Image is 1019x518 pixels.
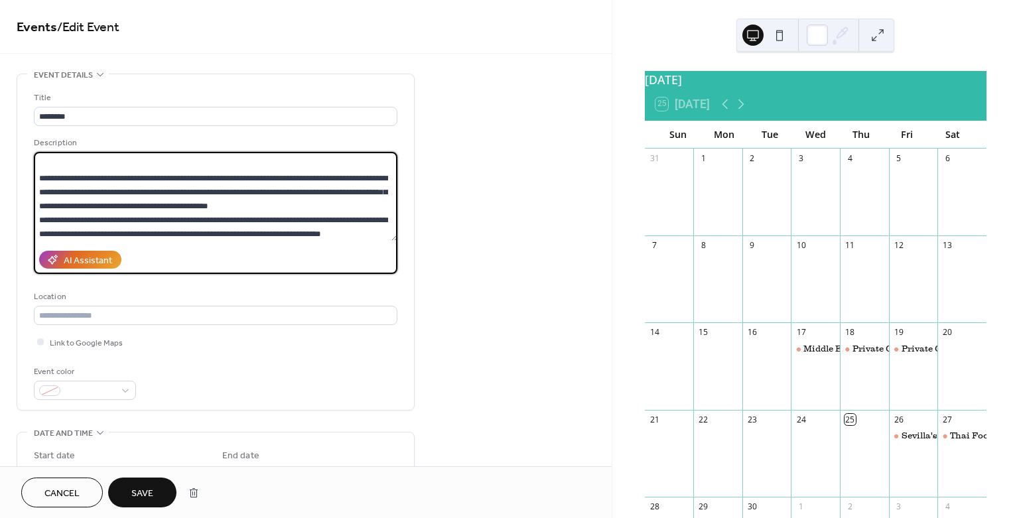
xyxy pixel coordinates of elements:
div: 27 [942,414,953,425]
div: 15 [698,327,709,338]
div: Private Cooking Event [852,343,950,355]
span: Cancel [44,487,80,501]
div: 23 [746,414,758,425]
div: Tue [747,121,793,148]
div: Wed [793,121,839,148]
div: 17 [795,327,807,338]
button: Save [108,478,176,507]
div: 26 [893,414,904,425]
div: Mon [701,121,747,148]
div: Sevilla's Secret Tapas: Authentic Treasure Recipes from Andalucía [889,430,938,442]
button: Cancel [21,478,103,507]
div: 4 [942,501,953,513]
div: 24 [795,414,807,425]
div: Thai Food [950,430,994,442]
div: Thu [839,121,884,148]
div: 19 [893,327,904,338]
div: Thai Food [937,430,986,442]
div: 3 [893,501,904,513]
span: / Edit Event [57,15,119,40]
a: Events [17,15,57,40]
div: Description [34,136,395,150]
div: 7 [649,240,660,251]
div: 22 [698,414,709,425]
span: Date and time [34,426,93,440]
div: Private Cooking Event [902,343,999,355]
div: 9 [746,240,758,251]
div: 10 [795,240,807,251]
div: 21 [649,414,660,425]
div: 29 [698,501,709,513]
div: 20 [942,327,953,338]
div: 12 [893,240,904,251]
div: 18 [845,327,856,338]
div: Sat [930,121,976,148]
div: Event color [34,365,133,379]
div: 13 [942,240,953,251]
button: AI Assistant [39,251,121,269]
div: 2 [746,153,758,164]
div: End date [222,449,259,463]
span: Save [131,487,153,501]
div: 16 [746,327,758,338]
div: 3 [795,153,807,164]
div: 28 [649,501,660,513]
div: Title [34,91,395,105]
div: 4 [845,153,856,164]
div: 1 [698,153,709,164]
div: [DATE] [645,71,986,88]
div: 5 [893,153,904,164]
div: Start date [34,449,75,463]
div: Middle Eastern Cuisine [803,343,906,355]
span: Link to Google Maps [50,336,123,350]
div: Sun [655,121,701,148]
div: Private Cooking Event [889,343,938,355]
div: 25 [845,414,856,425]
div: Middle Eastern Cuisine [791,343,840,355]
div: AI Assistant [64,254,112,268]
div: 31 [649,153,660,164]
div: 8 [698,240,709,251]
div: Fri [884,121,930,148]
div: 6 [942,153,953,164]
div: Location [34,290,395,304]
span: Event details [34,68,93,82]
div: 2 [845,501,856,513]
div: 11 [845,240,856,251]
div: 30 [746,501,758,513]
div: 1 [795,501,807,513]
div: Private Cooking Event [840,343,889,355]
div: 14 [649,327,660,338]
